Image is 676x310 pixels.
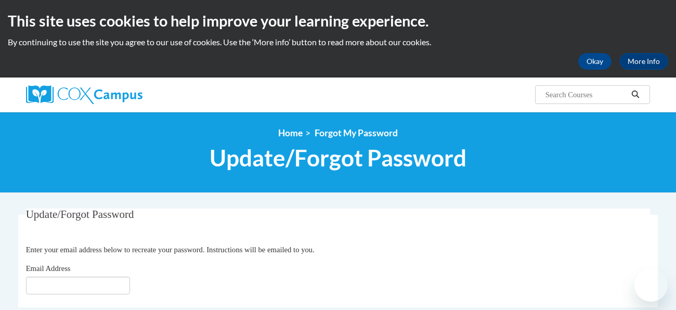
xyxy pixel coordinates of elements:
[26,277,130,294] input: Email
[26,208,134,221] span: Update/Forgot Password
[315,127,398,138] span: Forgot My Password
[26,85,224,104] a: Cox Campus
[628,88,643,101] button: Search
[634,268,668,302] iframe: Button to launch messaging window
[619,53,668,70] a: More Info
[578,53,612,70] button: Okay
[26,264,71,273] span: Email Address
[26,246,315,254] span: Enter your email address below to recreate your password. Instructions will be emailed to you.
[8,36,668,48] p: By continuing to use the site you agree to our use of cookies. Use the ‘More info’ button to read...
[8,10,668,31] h2: This site uses cookies to help improve your learning experience.
[544,88,628,101] input: Search Courses
[210,144,466,172] span: Update/Forgot Password
[278,127,303,138] a: Home
[26,85,142,104] img: Cox Campus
